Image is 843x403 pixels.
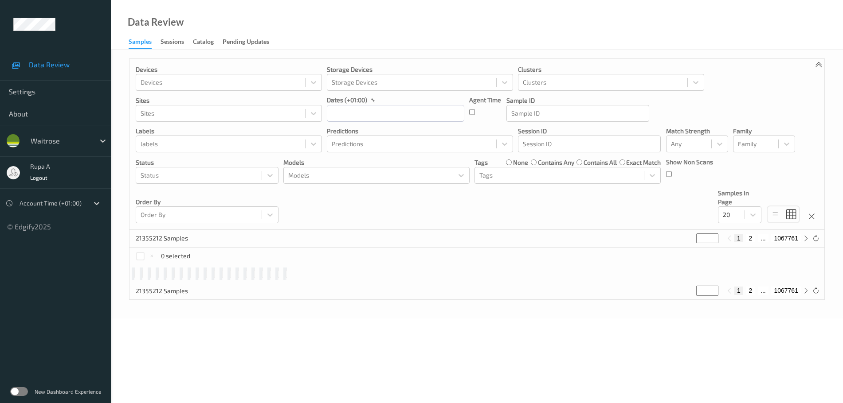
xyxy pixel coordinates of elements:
p: labels [136,127,322,136]
label: contains all [584,158,617,167]
button: ... [758,287,769,294]
p: Family [733,127,795,136]
button: ... [758,234,769,242]
p: Clusters [518,65,704,74]
label: exact match [626,158,661,167]
button: 2 [746,234,755,242]
a: Catalog [193,36,223,48]
p: 0 selected [161,252,190,260]
button: 2 [746,287,755,294]
a: Pending Updates [223,36,278,48]
p: Storage Devices [327,65,513,74]
p: 21355212 Samples [136,287,202,295]
p: Match Strength [666,127,728,136]
p: Devices [136,65,322,74]
div: Catalog [193,37,214,48]
p: dates (+01:00) [327,96,367,105]
p: Models [283,158,470,167]
p: Predictions [327,127,513,136]
button: 1 [734,234,743,242]
div: Samples [129,37,152,49]
label: none [513,158,528,167]
p: Sites [136,96,322,105]
p: Agent Time [469,96,501,105]
p: Status [136,158,278,167]
p: 21355212 Samples [136,234,202,243]
button: 1067761 [771,234,801,242]
div: Data Review [128,18,184,27]
p: Session ID [518,127,661,136]
a: Sessions [161,36,193,48]
button: 1067761 [771,287,801,294]
div: Pending Updates [223,37,269,48]
p: Order By [136,198,278,206]
label: contains any [538,158,574,167]
a: Samples [129,36,161,49]
button: 1 [734,287,743,294]
p: Tags [474,158,488,167]
div: Sessions [161,37,184,48]
p: Sample ID [506,96,649,105]
p: Show Non Scans [666,158,713,167]
p: Samples In Page [718,189,761,206]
